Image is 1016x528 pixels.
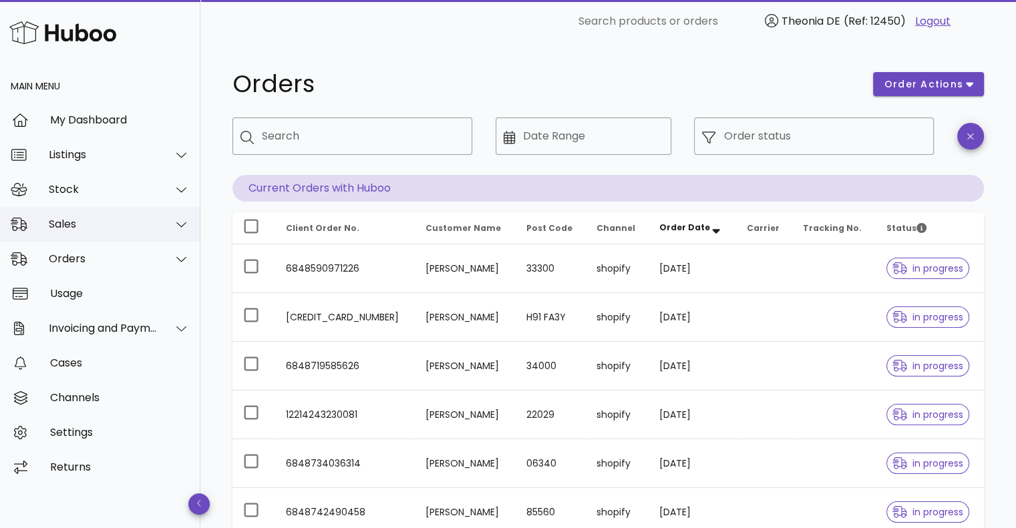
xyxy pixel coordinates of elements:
[232,175,984,202] p: Current Orders with Huboo
[415,342,516,390] td: [PERSON_NAME]
[426,222,501,234] span: Customer Name
[892,459,963,468] span: in progress
[915,13,951,29] a: Logout
[597,222,635,234] span: Channel
[649,244,736,293] td: [DATE]
[516,439,586,488] td: 06340
[886,222,926,234] span: Status
[49,148,158,161] div: Listings
[516,342,586,390] td: 34000
[286,222,359,234] span: Client Order No.
[415,244,516,293] td: [PERSON_NAME]
[892,312,963,322] span: in progress
[49,252,158,265] div: Orders
[415,439,516,488] td: [PERSON_NAME]
[747,222,780,234] span: Carrier
[49,218,158,230] div: Sales
[649,212,736,244] th: Order Date: Sorted descending. Activate to remove sorting.
[649,342,736,390] td: [DATE]
[275,244,415,293] td: 6848590971226
[649,390,736,439] td: [DATE]
[884,77,964,91] span: order actions
[649,293,736,342] td: [DATE]
[586,212,649,244] th: Channel
[50,113,190,126] div: My Dashboard
[50,461,190,473] div: Returns
[782,13,840,29] span: Theonia DE
[415,212,516,244] th: Customer Name
[415,293,516,342] td: [PERSON_NAME]
[516,212,586,244] th: Post Code
[275,342,415,390] td: 6848719585626
[50,356,190,369] div: Cases
[49,322,158,334] div: Invoicing and Payments
[792,212,876,244] th: Tracking No.
[586,244,649,293] td: shopify
[803,222,862,234] span: Tracking No.
[736,212,792,244] th: Carrier
[876,212,984,244] th: Status
[9,18,116,47] img: Huboo Logo
[275,293,415,342] td: [CREDIT_CARD_NUMBER]
[516,390,586,439] td: 22029
[649,439,736,488] td: [DATE]
[586,390,649,439] td: shopify
[516,293,586,342] td: H91 FA3Y
[50,287,190,300] div: Usage
[873,72,984,96] button: order actions
[50,426,190,439] div: Settings
[892,507,963,517] span: in progress
[232,72,857,96] h1: Orders
[516,244,586,293] td: 33300
[892,361,963,370] span: in progress
[49,183,158,196] div: Stock
[892,410,963,419] span: in progress
[415,390,516,439] td: [PERSON_NAME]
[659,222,710,233] span: Order Date
[586,342,649,390] td: shopify
[526,222,572,234] span: Post Code
[892,264,963,273] span: in progress
[844,13,906,29] span: (Ref: 12450)
[275,390,415,439] td: 12214243230081
[50,391,190,404] div: Channels
[275,439,415,488] td: 6848734036314
[586,293,649,342] td: shopify
[586,439,649,488] td: shopify
[275,212,415,244] th: Client Order No.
